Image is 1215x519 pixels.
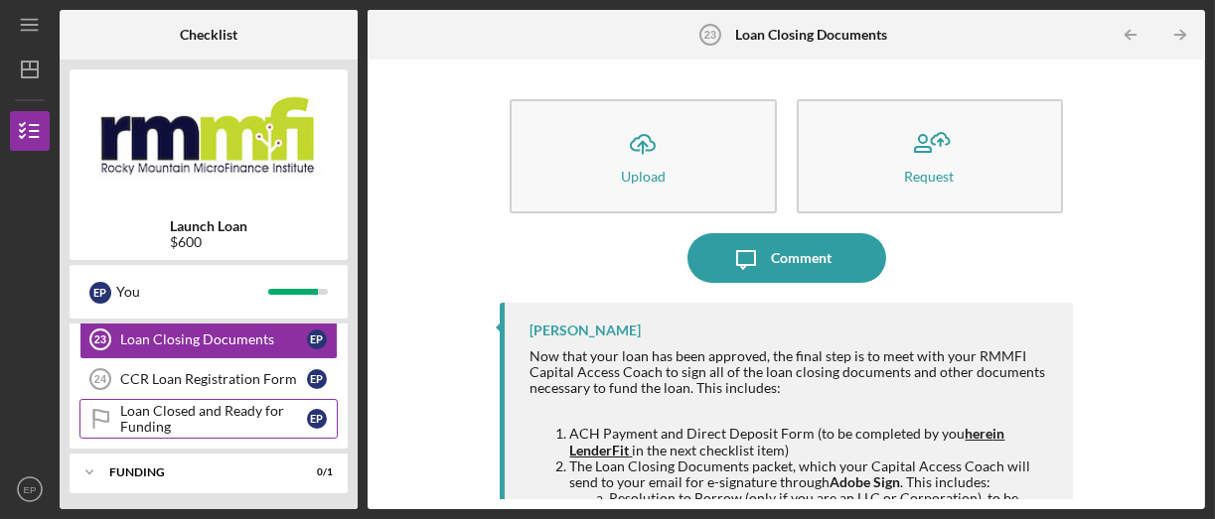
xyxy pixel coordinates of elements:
[771,233,832,283] div: Comment
[569,425,1004,457] strong: in LenderFit
[569,426,1052,457] li: ACH Payment and Direct Deposit Form (to be completed by you in the next checklist item)
[530,323,641,338] div: [PERSON_NAME]
[79,359,338,399] a: 24CCR Loan Registration FormEP
[89,282,111,304] div: E P
[307,369,327,389] div: E P
[94,373,107,385] tspan: 24
[735,27,887,43] b: Loan Closing Documents
[120,331,307,347] div: Loan Closing Documents
[297,466,333,478] div: 0 / 1
[170,234,247,250] div: $600
[307,329,327,349] div: E P
[116,275,268,309] div: You
[120,403,307,435] div: Loan Closed and Ready for Funding
[70,79,348,198] img: Product logo
[24,484,37,495] text: EP
[830,473,900,490] strong: Adobe Sign
[704,29,716,41] tspan: 23
[10,469,50,509] button: EP
[510,99,776,213] button: Upload
[307,409,327,429] div: E P
[109,466,283,478] div: Funding
[905,169,955,184] div: Request
[170,218,247,234] b: Launch Loan
[621,169,666,184] div: Upload
[94,333,106,345] tspan: 23
[965,425,992,442] strong: here
[797,99,1063,213] button: Request
[120,371,307,387] div: CCR Loan Registration Form
[530,348,1052,396] div: Now that your loan has been approved, the final step is to meet with your RMMFI Capital Access Co...
[79,399,338,439] a: Loan Closed and Ready for FundingEP
[687,233,886,283] button: Comment
[79,320,338,359] a: 23Loan Closing DocumentsEP
[180,27,237,43] b: Checklist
